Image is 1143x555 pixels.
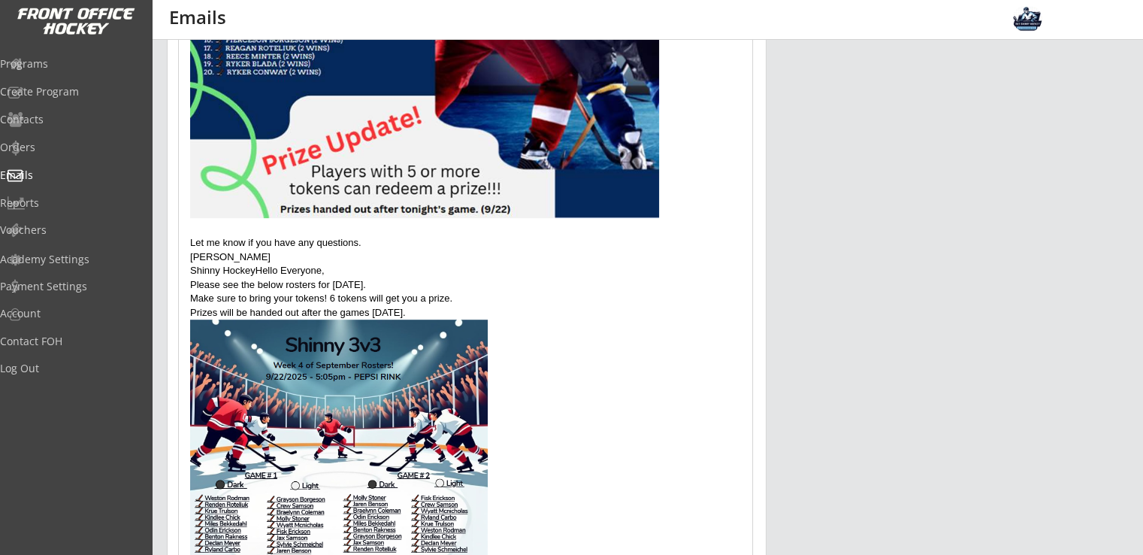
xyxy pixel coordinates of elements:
p: Prizes will be handed out after the games [DATE]. [190,306,741,320]
p: [PERSON_NAME] [190,250,741,264]
p: Please see the below rosters for [DATE]. [190,278,741,292]
p: Shinny HockeyHello Everyone, [190,264,741,277]
p: Let me know if you have any questions. [190,236,741,250]
p: Make sure to bring your tokens! 6 tokens will get you a prize. [190,292,741,305]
